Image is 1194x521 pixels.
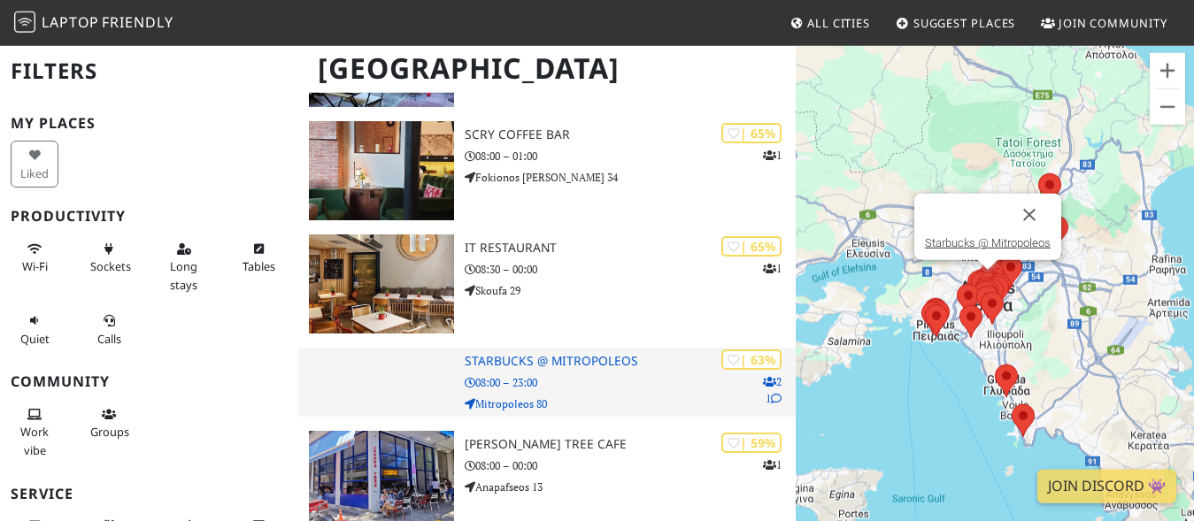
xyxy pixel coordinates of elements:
[465,457,797,474] p: 08:00 – 00:00
[170,258,197,292] span: Long stays
[465,148,797,165] p: 08:00 – 01:00
[97,331,121,347] span: Video/audio calls
[309,121,453,220] img: SCRY Coffee Bar
[1150,89,1185,125] button: Zoom out
[85,234,133,281] button: Sockets
[1008,194,1051,236] button: Close
[1059,15,1167,31] span: Join Community
[11,44,288,98] h2: Filters
[721,349,782,370] div: | 63%
[465,479,797,495] p: Anapafseos 13
[465,282,797,299] p: Skoufa 29
[20,424,49,457] span: People working
[309,234,453,333] img: IT restaurant
[807,15,870,31] span: All Cities
[160,234,208,299] button: Long stays
[90,424,129,440] span: Group tables
[42,12,99,32] span: Laptop
[11,234,58,281] button: Wi-Fi
[465,127,797,142] h3: SCRY Coffee Bar
[90,258,131,274] span: Power sockets
[11,486,288,502] h3: Service
[14,8,173,39] a: LaptopFriendly LaptopFriendly
[102,12,173,32] span: Friendly
[925,236,1051,249] a: Starbucks @ Mitropoleos
[763,373,782,407] p: 2 1
[22,258,48,274] span: Stable Wi-Fi
[85,306,133,353] button: Calls
[721,433,782,453] div: | 59%
[1150,53,1185,88] button: Zoom in
[465,395,797,412] p: Mitropoleos 80
[465,374,797,391] p: 08:00 – 23:00
[298,121,796,220] a: SCRY Coffee Bar | 65% 1 SCRY Coffee Bar 08:00 – 01:00 Fokionos [PERSON_NAME] 34
[763,147,782,164] p: 1
[721,123,782,143] div: | 65%
[14,11,35,33] img: LaptopFriendly
[465,354,797,369] h3: Starbucks @ Mitropoleos
[243,258,275,274] span: Work-friendly tables
[1034,7,1175,39] a: Join Community
[85,400,133,447] button: Groups
[235,234,282,281] button: Tables
[465,437,797,452] h3: [PERSON_NAME] Tree Cafe
[889,7,1023,39] a: Suggest Places
[465,169,797,186] p: Fokionos [PERSON_NAME] 34
[721,236,782,257] div: | 65%
[11,306,58,353] button: Quiet
[913,15,1016,31] span: Suggest Places
[763,456,782,473] p: 1
[20,331,50,347] span: Quiet
[763,260,782,277] p: 1
[11,208,288,225] h3: Productivity
[298,234,796,333] a: IT restaurant | 65% 1 IT restaurant 08:30 – 00:00 Skoufa 29
[11,400,58,464] button: Work vibe
[304,44,792,93] h1: [GEOGRAPHIC_DATA]
[11,373,288,390] h3: Community
[11,115,288,132] h3: My Places
[465,261,797,278] p: 08:30 – 00:00
[298,348,796,417] a: | 63% 21 Starbucks @ Mitropoleos 08:00 – 23:00 Mitropoleos 80
[465,241,797,256] h3: IT restaurant
[782,7,877,39] a: All Cities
